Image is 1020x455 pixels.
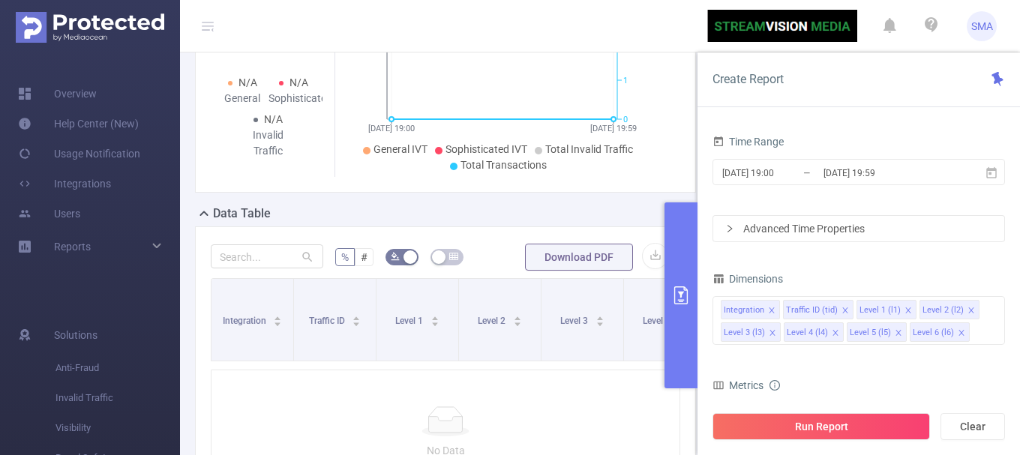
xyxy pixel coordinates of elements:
span: Dimensions [712,273,783,285]
tspan: [DATE] 19:00 [368,124,415,133]
li: Traffic ID (tid) [783,300,853,319]
li: Level 2 (l2) [919,300,979,319]
span: Level 3 [560,316,590,326]
a: Usage Notification [18,139,140,169]
tspan: 0 [623,115,628,124]
div: Integration [724,301,764,320]
tspan: [DATE] 19:59 [590,124,637,133]
i: icon: close [967,307,975,316]
span: Level 2 [478,316,508,326]
span: Anti-Fraud [55,353,180,383]
li: Level 1 (l1) [856,300,916,319]
div: Traffic ID (tid) [786,301,838,320]
div: Sort [273,314,282,323]
div: Level 3 (l3) [724,323,765,343]
i: icon: info-circle [769,380,780,391]
div: General [217,91,268,106]
a: Reports [54,232,91,262]
i: icon: caret-up [430,314,439,319]
i: icon: caret-down [595,320,604,325]
i: icon: caret-down [274,320,282,325]
input: Search... [211,244,323,268]
span: N/A [289,76,308,88]
div: Invalid Traffic [242,127,294,159]
i: icon: caret-down [352,320,361,325]
tspan: 1 [623,76,628,85]
span: Invalid Traffic [55,383,180,413]
div: Sort [352,314,361,323]
i: icon: caret-down [513,320,521,325]
i: icon: right [725,224,734,233]
input: End date [822,163,943,183]
i: icon: caret-up [513,314,521,319]
a: Integrations [18,169,111,199]
button: Run Report [712,413,930,440]
i: icon: close [841,307,849,316]
img: Protected Media [16,12,164,43]
li: Level 5 (l5) [847,322,907,342]
div: Level 2 (l2) [922,301,964,320]
i: icon: close [958,329,965,338]
span: % [341,251,349,263]
li: Level 4 (l4) [784,322,844,342]
div: Sophisticated [268,91,320,106]
span: Total Invalid Traffic [545,143,633,155]
h2: Data Table [213,205,271,223]
span: Time Range [712,136,784,148]
span: General IVT [373,143,427,155]
span: Integration [223,316,268,326]
a: Users [18,199,80,229]
a: Help Center (New) [18,109,139,139]
i: icon: caret-up [352,314,361,319]
button: Clear [940,413,1005,440]
div: Level 1 (l1) [859,301,901,320]
i: icon: close [768,307,775,316]
i: icon: caret-up [595,314,604,319]
i: icon: caret-up [274,314,282,319]
input: Start date [721,163,842,183]
div: Sort [430,314,439,323]
span: Level 4 [643,316,673,326]
span: Level 1 [395,316,425,326]
div: Level 6 (l6) [913,323,954,343]
div: icon: rightAdvanced Time Properties [713,216,1004,241]
span: Total Transactions [460,159,547,171]
li: Level 6 (l6) [910,322,970,342]
span: Reports [54,241,91,253]
span: Sophisticated IVT [445,143,527,155]
span: Metrics [712,379,763,391]
i: icon: bg-colors [391,252,400,261]
span: N/A [264,113,283,125]
span: # [361,251,367,263]
i: icon: close [904,307,912,316]
span: Visibility [55,413,180,443]
span: Traffic ID [309,316,347,326]
div: Sort [513,314,522,323]
a: Overview [18,79,97,109]
li: Integration [721,300,780,319]
span: Solutions [54,320,97,350]
div: Level 4 (l4) [787,323,828,343]
li: Level 3 (l3) [721,322,781,342]
div: Sort [595,314,604,323]
span: N/A [238,76,257,88]
span: SMA [971,11,993,41]
i: icon: table [449,252,458,261]
span: Create Report [712,72,784,86]
div: Level 5 (l5) [850,323,891,343]
i: icon: caret-down [430,320,439,325]
button: Download PDF [525,244,633,271]
i: icon: close [895,329,902,338]
i: icon: close [832,329,839,338]
i: icon: close [769,329,776,338]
